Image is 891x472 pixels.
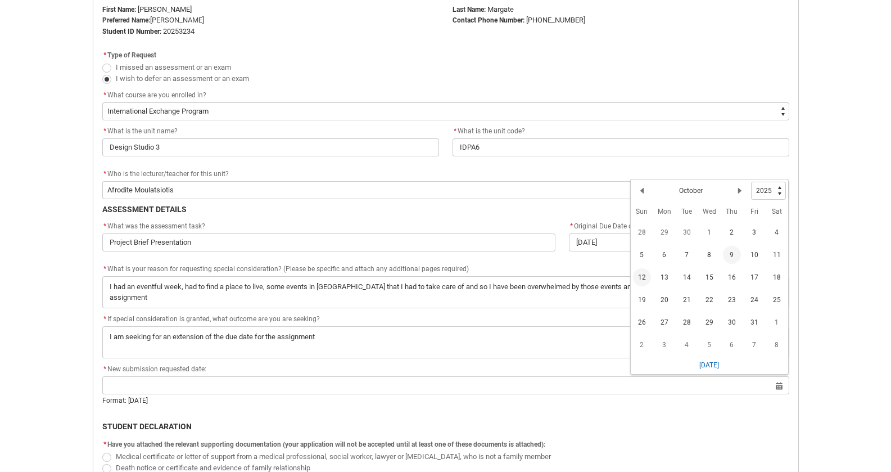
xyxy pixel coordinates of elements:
[678,246,696,264] span: 7
[723,268,741,286] span: 16
[653,289,676,311] td: 2025-10-20
[766,311,788,334] td: 2025-11-01
[699,356,720,374] button: [DATE]
[102,365,206,373] span: New submission requested date:
[750,208,758,215] abbr: Friday
[116,63,231,71] span: I missed an assessment or an exam
[102,315,320,323] span: If special consideration is granted, what outcome are you are seeking?
[102,205,187,214] b: ASSESSMENT DETAILS
[676,334,698,356] td: 2025-11-04
[631,244,653,266] td: 2025-10-05
[768,291,786,309] span: 25
[700,291,718,309] span: 22
[679,186,703,196] h2: October
[700,223,718,241] span: 1
[655,313,673,331] span: 27
[681,208,692,215] abbr: Tuesday
[636,208,648,215] abbr: Sunday
[772,208,782,215] abbr: Saturday
[653,244,676,266] td: 2025-10-06
[453,127,525,135] span: What is the unit code?
[678,313,696,331] span: 28
[633,336,651,354] span: 2
[721,266,743,289] td: 2025-10-16
[768,336,786,354] span: 8
[723,336,741,354] span: 6
[453,16,524,24] b: Contact Phone Number:
[655,223,673,241] span: 29
[766,244,788,266] td: 2025-10-11
[678,291,696,309] span: 21
[698,244,721,266] td: 2025-10-08
[721,244,743,266] td: 2025-10-09
[103,170,106,178] abbr: required
[103,127,106,135] abbr: required
[768,313,786,331] span: 1
[745,246,763,264] span: 10
[745,268,763,286] span: 17
[731,182,749,200] button: Next Month
[768,223,786,241] span: 4
[745,313,763,331] span: 31
[653,266,676,289] td: 2025-10-13
[116,74,249,83] span: I wish to defer an assessment or an exam
[107,440,545,448] span: Have you attached the relevant supporting documentation (your application will not be accepted un...
[102,422,192,431] b: STUDENT DECLARATION
[700,268,718,286] span: 15
[745,223,763,241] span: 3
[698,334,721,356] td: 2025-11-05
[102,28,161,35] strong: Student ID Number:
[630,179,789,375] div: Date picker: October
[631,289,653,311] td: 2025-10-19
[723,223,741,241] span: 2
[526,16,585,24] span: [PHONE_NUMBER]
[678,336,696,354] span: 4
[676,221,698,244] td: 2025-09-30
[700,246,718,264] span: 8
[700,313,718,331] span: 29
[653,334,676,356] td: 2025-11-03
[570,222,573,230] abbr: required
[655,291,673,309] span: 20
[150,16,204,24] span: [PERSON_NAME]
[766,289,788,311] td: 2025-10-25
[768,246,786,264] span: 11
[103,51,106,59] abbr: required
[107,170,229,178] span: Who is the lecturer/teacher for this unit?
[655,336,673,354] span: 3
[633,268,651,286] span: 12
[743,311,766,334] td: 2025-10-31
[103,440,106,448] abbr: required
[633,223,651,241] span: 28
[116,464,310,472] span: Death notice or certificate and evidence of family relationship
[743,289,766,311] td: 2025-10-24
[745,291,763,309] span: 24
[723,246,741,264] span: 9
[743,244,766,266] td: 2025-10-10
[726,208,738,215] abbr: Thursday
[676,244,698,266] td: 2025-10-07
[703,208,716,215] abbr: Wednesday
[655,268,673,286] span: 13
[676,266,698,289] td: 2025-10-14
[103,315,106,323] abbr: required
[107,51,156,59] span: Type of Request
[698,311,721,334] td: 2025-10-29
[453,4,789,15] p: Margate
[102,6,136,14] strong: First Name:
[633,246,651,264] span: 5
[743,221,766,244] td: 2025-10-03
[766,221,788,244] td: 2025-10-04
[631,311,653,334] td: 2025-10-26
[743,334,766,356] td: 2025-11-07
[698,266,721,289] td: 2025-10-15
[569,222,702,230] span: Original Due Date of the Assessment Task:
[678,268,696,286] span: 14
[723,291,741,309] span: 23
[768,268,786,286] span: 18
[102,4,439,15] p: [PERSON_NAME]
[633,182,651,200] button: Previous Month
[766,266,788,289] td: 2025-10-18
[102,222,205,230] span: What was the assessment task?
[107,91,206,99] span: What course are you enrolled in?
